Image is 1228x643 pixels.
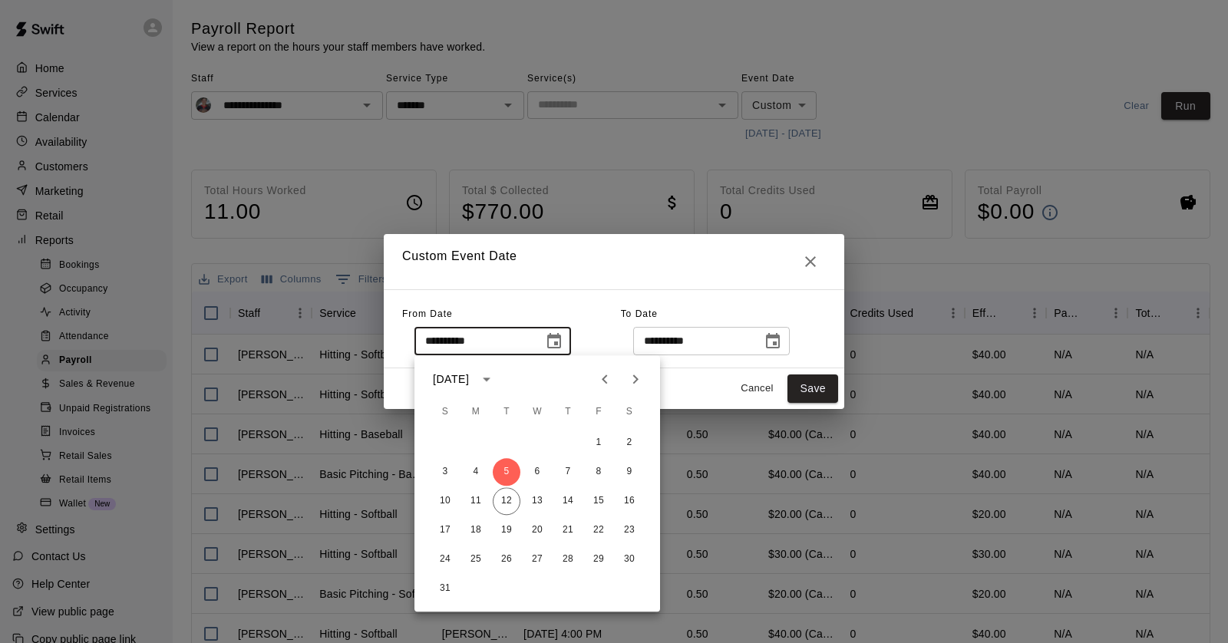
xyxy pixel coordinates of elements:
span: Wednesday [523,397,551,427]
button: Cancel [732,377,781,401]
button: 20 [523,516,551,544]
button: 17 [431,516,459,544]
button: 15 [585,487,612,515]
button: 6 [523,458,551,486]
button: 31 [431,575,459,602]
button: 28 [554,546,582,573]
button: 26 [493,546,520,573]
span: From Date [402,308,453,319]
h2: Custom Event Date [384,234,844,289]
button: 10 [431,487,459,515]
button: 5 [493,458,520,486]
span: Sunday [431,397,459,427]
button: Save [787,374,838,403]
button: 13 [523,487,551,515]
button: 29 [585,546,612,573]
button: 23 [616,516,643,544]
button: 3 [431,458,459,486]
button: 21 [554,516,582,544]
button: 24 [431,546,459,573]
button: 14 [554,487,582,515]
button: 27 [523,546,551,573]
button: 18 [462,516,490,544]
span: To Date [621,308,658,319]
button: Previous month [589,364,620,394]
span: Friday [585,397,612,427]
button: 30 [616,546,643,573]
button: Next month [620,364,651,394]
button: 19 [493,516,520,544]
button: 11 [462,487,490,515]
button: 9 [616,458,643,486]
button: 2 [616,429,643,457]
div: [DATE] [433,371,469,387]
button: 1 [585,429,612,457]
button: 7 [554,458,582,486]
span: Thursday [554,397,582,427]
button: 12 [493,487,520,515]
button: Choose date, selected date is Aug 12, 2025 [758,326,788,357]
button: 8 [585,458,612,486]
span: Tuesday [493,397,520,427]
span: Saturday [616,397,643,427]
button: 4 [462,458,490,486]
span: Monday [462,397,490,427]
button: Close [795,246,826,277]
button: Choose date, selected date is Aug 5, 2025 [539,326,569,357]
button: calendar view is open, switch to year view [474,366,500,392]
button: 25 [462,546,490,573]
button: 22 [585,516,612,544]
button: 16 [616,487,643,515]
